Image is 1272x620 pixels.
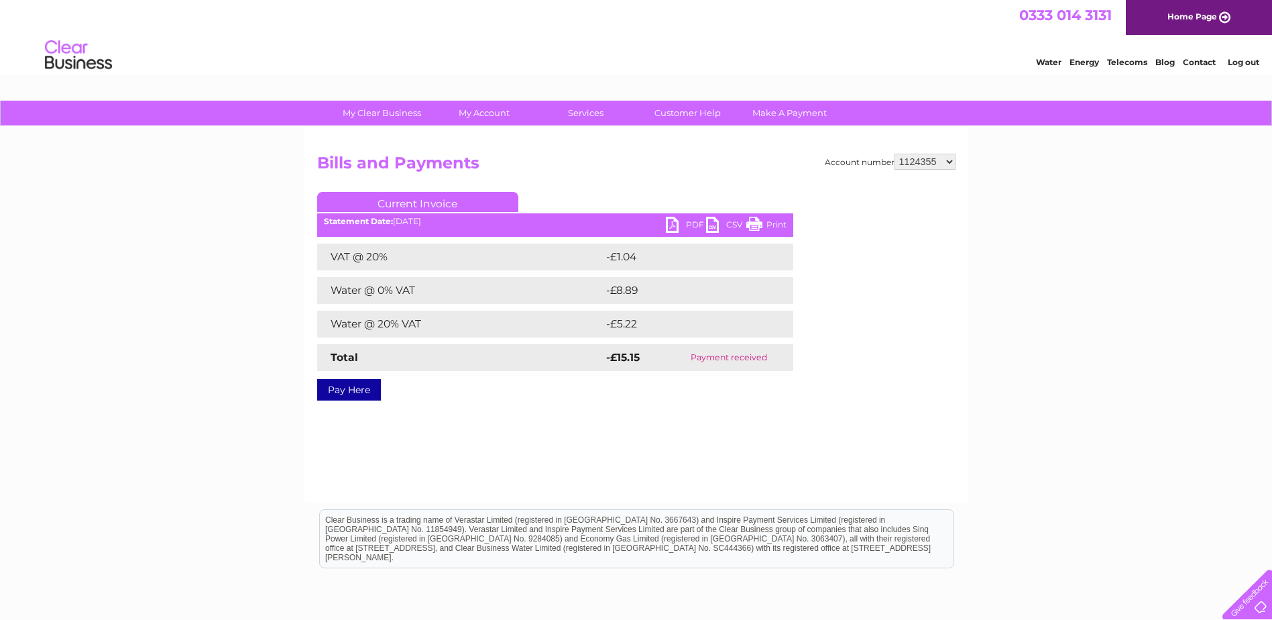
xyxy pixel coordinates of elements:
[317,192,518,212] a: Current Invoice
[632,101,743,125] a: Customer Help
[1183,57,1216,67] a: Contact
[664,344,793,371] td: Payment received
[746,217,787,236] a: Print
[1107,57,1147,67] a: Telecoms
[1019,7,1112,23] a: 0333 014 3131
[1228,57,1259,67] a: Log out
[317,277,603,304] td: Water @ 0% VAT
[603,244,764,270] td: -£1.04
[317,311,603,338] td: Water @ 20% VAT
[331,351,358,364] strong: Total
[327,101,437,125] a: My Clear Business
[603,277,765,304] td: -£8.89
[603,311,764,338] td: -£5.22
[324,216,393,226] b: Statement Date:
[706,217,746,236] a: CSV
[1036,57,1061,67] a: Water
[317,154,956,179] h2: Bills and Payments
[1155,57,1175,67] a: Blog
[1069,57,1099,67] a: Energy
[666,217,706,236] a: PDF
[734,101,845,125] a: Make A Payment
[317,379,381,401] a: Pay Here
[320,7,953,65] div: Clear Business is a trading name of Verastar Limited (registered in [GEOGRAPHIC_DATA] No. 3667643...
[428,101,539,125] a: My Account
[44,35,113,76] img: logo.png
[825,154,956,170] div: Account number
[606,351,640,364] strong: -£15.15
[317,244,603,270] td: VAT @ 20%
[317,217,793,226] div: [DATE]
[530,101,641,125] a: Services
